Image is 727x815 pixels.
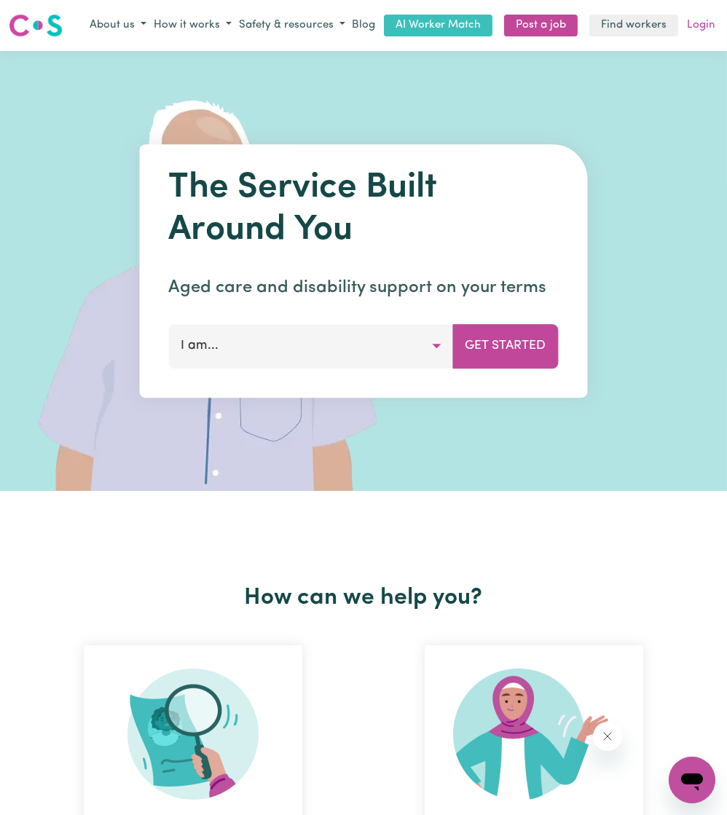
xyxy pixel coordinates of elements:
[669,757,715,803] iframe: Button to launch messaging window
[504,15,578,37] a: Post a job
[9,9,63,42] a: Careseekers logo
[684,15,718,37] a: Login
[169,168,559,251] h1: The Service Built Around You
[9,10,88,22] span: Need any help?
[23,584,704,612] h2: How can we help you?
[235,14,349,38] button: Safety & resources
[169,275,559,301] p: Aged care and disability support on your terms
[150,14,235,38] button: How it works
[169,324,454,368] button: I am...
[384,15,492,37] a: AI Worker Match
[86,14,150,38] button: About us
[127,669,259,800] img: Search
[589,15,678,37] a: Find workers
[453,324,559,368] button: Get Started
[9,12,63,39] img: Careseekers logo
[593,722,622,751] iframe: Close message
[349,15,378,37] a: Blog
[453,669,615,800] img: Become Worker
